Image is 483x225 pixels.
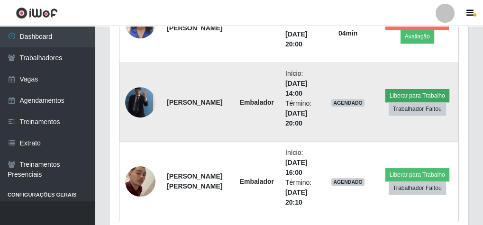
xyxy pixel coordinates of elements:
[331,99,365,107] span: AGENDADO
[167,99,222,106] strong: [PERSON_NAME]
[385,89,449,102] button: Liberar para Trabalho
[285,189,307,206] time: [DATE] 20:10
[16,7,58,19] img: CoreUI Logo
[285,148,314,178] li: Início:
[285,69,314,99] li: Início:
[167,172,222,190] strong: [PERSON_NAME] [PERSON_NAME]
[389,181,446,195] button: Trabalhador Faltou
[285,159,307,176] time: [DATE] 16:00
[285,80,307,97] time: [DATE] 14:00
[389,102,446,116] button: Trabalhador Faltou
[285,19,314,49] li: Término:
[401,30,434,43] button: Avaliação
[125,149,155,215] img: 1754683115813.jpeg
[331,178,365,186] span: AGENDADO
[125,81,155,123] img: 1749527828956.jpeg
[285,30,307,48] time: [DATE] 20:00
[240,99,274,106] strong: Embalador
[285,178,314,207] li: Término:
[385,168,449,181] button: Liberar para Trabalho
[336,19,360,37] strong: há 00 h e 04 min
[240,19,274,27] strong: Embalador
[285,99,314,128] li: Término:
[285,109,307,127] time: [DATE] 20:00
[240,178,274,185] strong: Embalador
